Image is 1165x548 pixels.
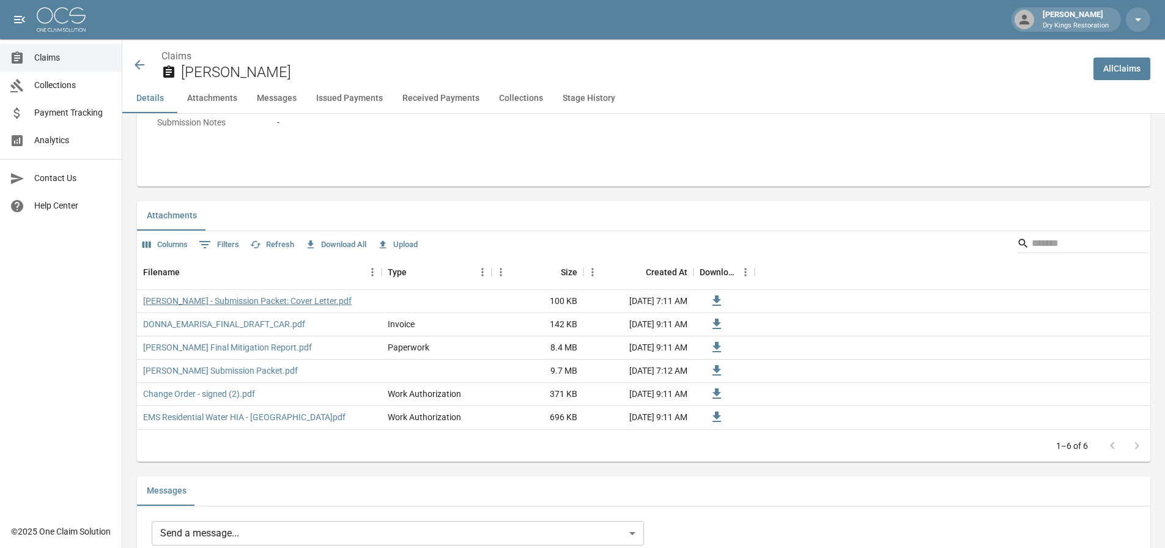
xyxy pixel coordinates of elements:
[388,388,461,400] div: Work Authorization
[34,134,112,147] span: Analytics
[374,235,421,254] button: Upload
[143,318,305,330] a: DONNA_EMARISA_FINAL_DRAFT_CAR.pdf
[388,255,407,289] div: Type
[492,290,583,313] div: 100 KB
[1093,57,1150,80] a: AllClaims
[489,84,553,113] button: Collections
[473,263,492,281] button: Menu
[492,383,583,406] div: 371 KB
[247,235,297,254] button: Refresh
[137,476,1150,506] div: related-list tabs
[34,51,112,64] span: Claims
[583,406,693,429] div: [DATE] 9:11 AM
[1056,440,1088,452] p: 1–6 of 6
[181,64,1084,81] h2: [PERSON_NAME]
[646,255,687,289] div: Created At
[11,525,111,538] div: © 2025 One Claim Solution
[152,521,644,546] div: Send a message...
[492,336,583,360] div: 8.4 MB
[561,255,577,289] div: Size
[7,7,32,32] button: open drawer
[143,388,255,400] a: Change Order - signed (2).pdf
[143,365,298,377] a: [PERSON_NAME] Submission Packet.pdf
[583,263,602,281] button: Menu
[143,341,312,354] a: [PERSON_NAME] Final Mitigation Report.pdf
[382,255,492,289] div: Type
[122,84,1165,113] div: anchor tabs
[583,383,693,406] div: [DATE] 9:11 AM
[152,111,262,135] p: Submission Notes
[137,201,207,231] button: Attachments
[492,406,583,429] div: 696 KB
[583,313,693,336] div: [DATE] 9:11 AM
[553,84,625,113] button: Stage History
[37,7,86,32] img: ocs-logo-white-transparent.png
[196,235,242,254] button: Show filters
[1043,21,1109,31] p: Dry Kings Restoration
[583,290,693,313] div: [DATE] 7:11 AM
[388,341,429,354] div: Paperwork
[492,263,510,281] button: Menu
[388,411,461,423] div: Work Authorization
[247,84,306,113] button: Messages
[1017,234,1148,256] div: Search
[122,84,177,113] button: Details
[700,255,736,289] div: Download
[277,116,1095,129] div: -
[137,255,382,289] div: Filename
[161,49,1084,64] nav: breadcrumb
[306,84,393,113] button: Issued Payments
[1038,9,1114,31] div: [PERSON_NAME]
[34,79,112,92] span: Collections
[492,255,583,289] div: Size
[139,235,191,254] button: Select columns
[34,172,112,185] span: Contact Us
[388,318,415,330] div: Invoice
[583,336,693,360] div: [DATE] 9:11 AM
[393,84,489,113] button: Received Payments
[143,295,352,307] a: [PERSON_NAME] - Submission Packet: Cover Letter.pdf
[34,199,112,212] span: Help Center
[137,476,196,506] button: Messages
[137,201,1150,231] div: related-list tabs
[583,360,693,383] div: [DATE] 7:12 AM
[492,360,583,383] div: 9.7 MB
[363,263,382,281] button: Menu
[693,255,755,289] div: Download
[143,255,180,289] div: Filename
[177,84,247,113] button: Attachments
[143,411,346,423] a: EMS Residential Water HIA - [GEOGRAPHIC_DATA]pdf
[583,255,693,289] div: Created At
[34,106,112,119] span: Payment Tracking
[736,263,755,281] button: Menu
[161,50,191,62] a: Claims
[302,235,369,254] button: Download All
[492,313,583,336] div: 142 KB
